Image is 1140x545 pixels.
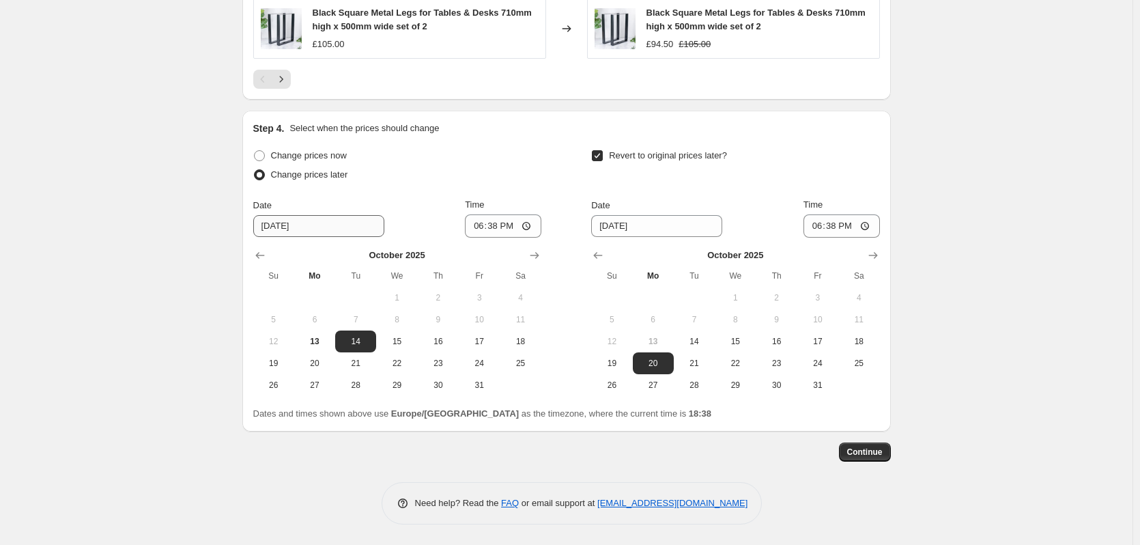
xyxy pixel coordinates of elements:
[597,358,627,369] span: 19
[294,265,335,287] th: Monday
[382,358,412,369] span: 22
[720,358,750,369] span: 22
[689,408,711,419] b: 18:38
[715,309,756,331] button: Wednesday October 8 2025
[382,270,412,281] span: We
[391,408,519,419] b: Europe/[GEOGRAPHIC_DATA]
[797,331,838,352] button: Friday October 17 2025
[591,265,632,287] th: Sunday
[679,358,709,369] span: 21
[646,38,674,51] div: £94.50
[715,265,756,287] th: Wednesday
[591,200,610,210] span: Date
[591,215,722,237] input: 10/13/2025
[720,270,750,281] span: We
[591,331,632,352] button: Sunday October 12 2025
[797,309,838,331] button: Friday October 10 2025
[674,265,715,287] th: Tuesday
[423,336,453,347] span: 16
[638,314,668,325] span: 6
[253,215,384,237] input: 10/13/2025
[459,352,500,374] button: Friday October 24 2025
[638,358,668,369] span: 20
[803,380,833,391] span: 31
[838,309,879,331] button: Saturday October 11 2025
[519,498,597,508] span: or email support at
[844,270,874,281] span: Sa
[464,314,494,325] span: 10
[803,199,823,210] span: Time
[633,352,674,374] button: Monday October 20 2025
[464,270,494,281] span: Fr
[715,352,756,374] button: Wednesday October 22 2025
[505,358,535,369] span: 25
[459,265,500,287] th: Friday
[459,309,500,331] button: Friday October 10 2025
[259,336,289,347] span: 12
[335,265,376,287] th: Tuesday
[341,270,371,281] span: Tu
[464,292,494,303] span: 3
[597,314,627,325] span: 5
[761,270,791,281] span: Th
[313,38,345,51] div: £105.00
[418,265,459,287] th: Thursday
[423,358,453,369] span: 23
[376,265,417,287] th: Wednesday
[597,380,627,391] span: 26
[464,336,494,347] span: 17
[591,374,632,396] button: Sunday October 26 2025
[597,270,627,281] span: Su
[591,309,632,331] button: Sunday October 5 2025
[679,380,709,391] span: 28
[864,246,883,265] button: Show next month, November 2025
[259,358,289,369] span: 19
[253,374,294,396] button: Sunday October 26 2025
[418,352,459,374] button: Thursday October 23 2025
[500,265,541,287] th: Saturday
[341,380,371,391] span: 28
[844,314,874,325] span: 11
[505,270,535,281] span: Sa
[500,287,541,309] button: Saturday October 4 2025
[803,358,833,369] span: 24
[844,336,874,347] span: 18
[465,199,484,210] span: Time
[838,287,879,309] button: Saturday October 4 2025
[300,314,330,325] span: 6
[464,380,494,391] span: 31
[803,270,833,281] span: Fr
[761,336,791,347] span: 16
[335,352,376,374] button: Tuesday October 21 2025
[418,331,459,352] button: Thursday October 16 2025
[271,150,347,160] span: Change prices now
[500,331,541,352] button: Saturday October 18 2025
[838,265,879,287] th: Saturday
[803,336,833,347] span: 17
[838,331,879,352] button: Saturday October 18 2025
[756,352,797,374] button: Thursday October 23 2025
[423,314,453,325] span: 9
[505,292,535,303] span: 4
[803,314,833,325] span: 10
[500,352,541,374] button: Saturday October 25 2025
[797,374,838,396] button: Friday October 31 2025
[423,292,453,303] span: 2
[423,270,453,281] span: Th
[341,314,371,325] span: 7
[259,314,289,325] span: 5
[459,374,500,396] button: Friday October 31 2025
[294,309,335,331] button: Monday October 6 2025
[633,374,674,396] button: Monday October 27 2025
[633,309,674,331] button: Monday October 6 2025
[294,352,335,374] button: Monday October 20 2025
[761,292,791,303] span: 2
[335,331,376,352] button: Tuesday October 14 2025
[838,352,879,374] button: Saturday October 25 2025
[756,374,797,396] button: Thursday October 30 2025
[720,380,750,391] span: 29
[505,314,535,325] span: 11
[259,270,289,281] span: Su
[253,331,294,352] button: Sunday October 12 2025
[253,309,294,331] button: Sunday October 5 2025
